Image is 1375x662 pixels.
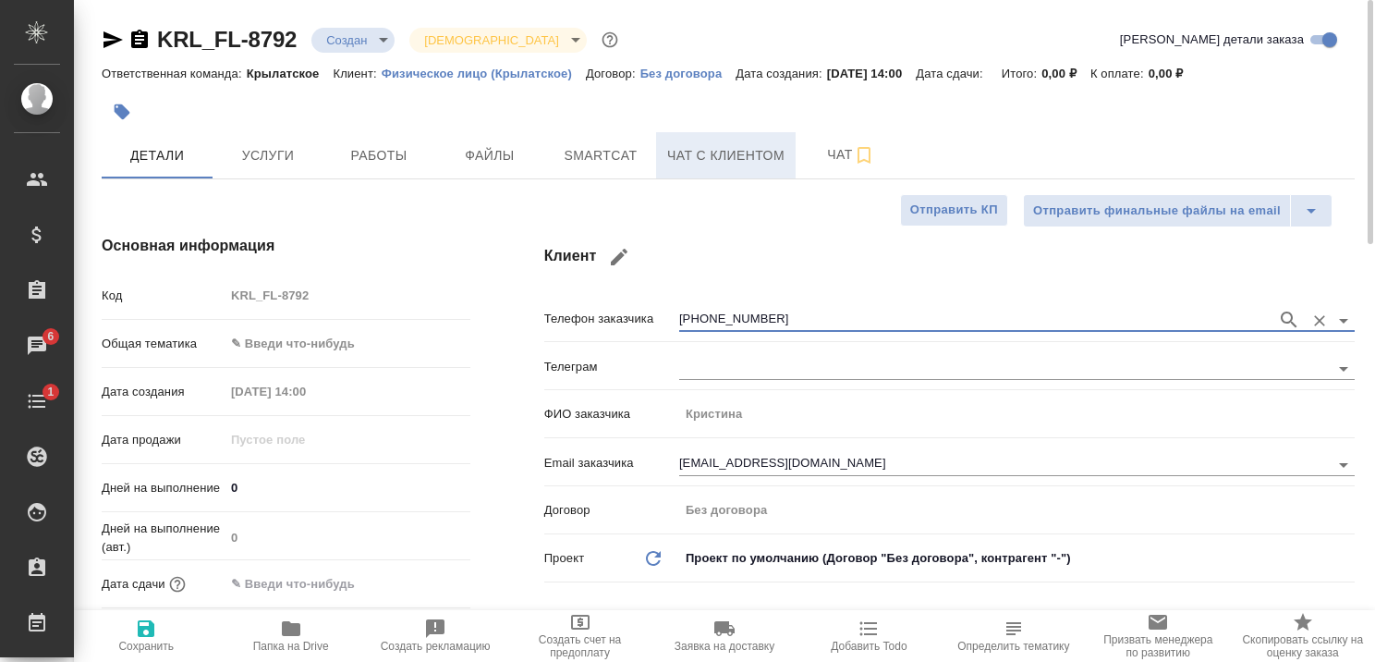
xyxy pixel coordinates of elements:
[827,67,917,80] p: [DATE] 14:00
[679,400,1355,427] input: Пустое поле
[1090,67,1149,80] p: К оплате:
[225,378,386,405] input: Пустое поле
[102,479,225,497] p: Дней на выполнение
[419,32,564,48] button: [DEMOGRAPHIC_DATA]
[311,28,395,53] div: Создан
[1331,452,1357,478] button: Open
[1002,67,1041,80] p: Итого:
[900,194,1008,227] button: Отправить КП
[382,65,586,80] a: Физическое лицо (Крылатское)
[598,28,622,52] button: Доп статусы указывают на важность/срочность заказа
[544,501,679,520] p: Договор
[831,640,907,653] span: Добавить Todo
[942,610,1086,662] button: Определить тематику
[224,144,312,167] span: Услуги
[1023,194,1291,227] button: Отправить финальные файлы на email
[1097,633,1219,659] span: Призвать менеджера по развитию
[1149,67,1198,80] p: 0,00 ₽
[165,572,189,596] button: Если добавить услуги и заполнить их объемом, то дата рассчитается автоматически
[640,67,736,80] p: Без договора
[36,383,65,401] span: 1
[381,640,491,653] span: Создать рекламацию
[231,335,448,353] div: ✎ Введи что-нибудь
[679,543,1355,574] div: Проект по умолчанию (Договор "Без договора", контрагент "-")
[321,32,372,48] button: Создан
[1331,356,1357,382] button: Open
[225,328,470,360] div: ✎ Введи что-нибудь
[102,520,225,557] p: Дней на выполнение (авт.)
[507,610,651,662] button: Создать счет на предоплату
[102,67,247,80] p: Ответственная команда:
[667,144,785,167] span: Чат с клиентом
[544,310,679,328] p: Телефон заказчика
[157,27,297,52] a: KRL_FL-8792
[225,570,386,597] input: ✎ Введи что-нибудь
[225,524,470,551] input: Пустое поле
[218,610,362,662] button: Папка на Drive
[445,144,534,167] span: Файлы
[102,335,225,353] p: Общая тематика
[640,65,736,80] a: Без договора
[797,610,941,662] button: Добавить Todo
[74,610,218,662] button: Сохранить
[1041,67,1090,80] p: 0,00 ₽
[1033,201,1281,222] span: Отправить финальные файлы на email
[102,235,470,257] h4: Основная информация
[113,144,201,167] span: Детали
[544,358,679,376] p: Телеграм
[102,29,124,51] button: Скопировать ссылку для ЯМессенджера
[1331,308,1357,334] button: Open
[807,143,895,166] span: Чат
[5,323,69,369] a: 6
[679,496,1355,523] input: Пустое поле
[556,144,645,167] span: Smartcat
[1242,633,1364,659] span: Скопировать ссылку на оценку заказа
[1023,194,1332,227] div: split button
[225,282,470,309] input: Пустое поле
[957,640,1069,653] span: Определить тематику
[675,640,774,653] span: Заявка на доставку
[586,67,640,80] p: Договор:
[247,67,334,80] p: Крылатское
[225,426,386,453] input: Пустое поле
[102,383,225,401] p: Дата создания
[544,235,1355,279] h4: Клиент
[128,29,151,51] button: Скопировать ссылку
[363,610,507,662] button: Создать рекламацию
[102,92,142,132] button: Добавить тэг
[102,287,225,305] p: Код
[1275,306,1303,334] button: Поиск
[225,474,470,501] input: ✎ Введи что-нибудь
[1307,308,1332,334] button: Очистить
[36,327,65,346] span: 6
[544,454,679,472] p: Email заказчика
[1231,610,1375,662] button: Скопировать ссылку на оценку заказа
[102,431,225,449] p: Дата продажи
[544,549,585,568] p: Проект
[518,633,640,659] span: Создать счет на предоплату
[253,640,329,653] span: Папка на Drive
[335,144,423,167] span: Работы
[910,200,998,221] span: Отправить КП
[916,67,987,80] p: Дата сдачи:
[5,378,69,424] a: 1
[544,405,679,423] p: ФИО заказчика
[736,67,826,80] p: Дата создания:
[1120,31,1304,49] span: [PERSON_NAME] детали заказа
[1086,610,1230,662] button: Призвать менеджера по развитию
[652,610,797,662] button: Заявка на доставку
[382,67,586,80] p: Физическое лицо (Крылатское)
[409,28,586,53] div: Создан
[333,67,381,80] p: Клиент:
[102,575,165,594] p: Дата сдачи
[118,640,174,653] span: Сохранить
